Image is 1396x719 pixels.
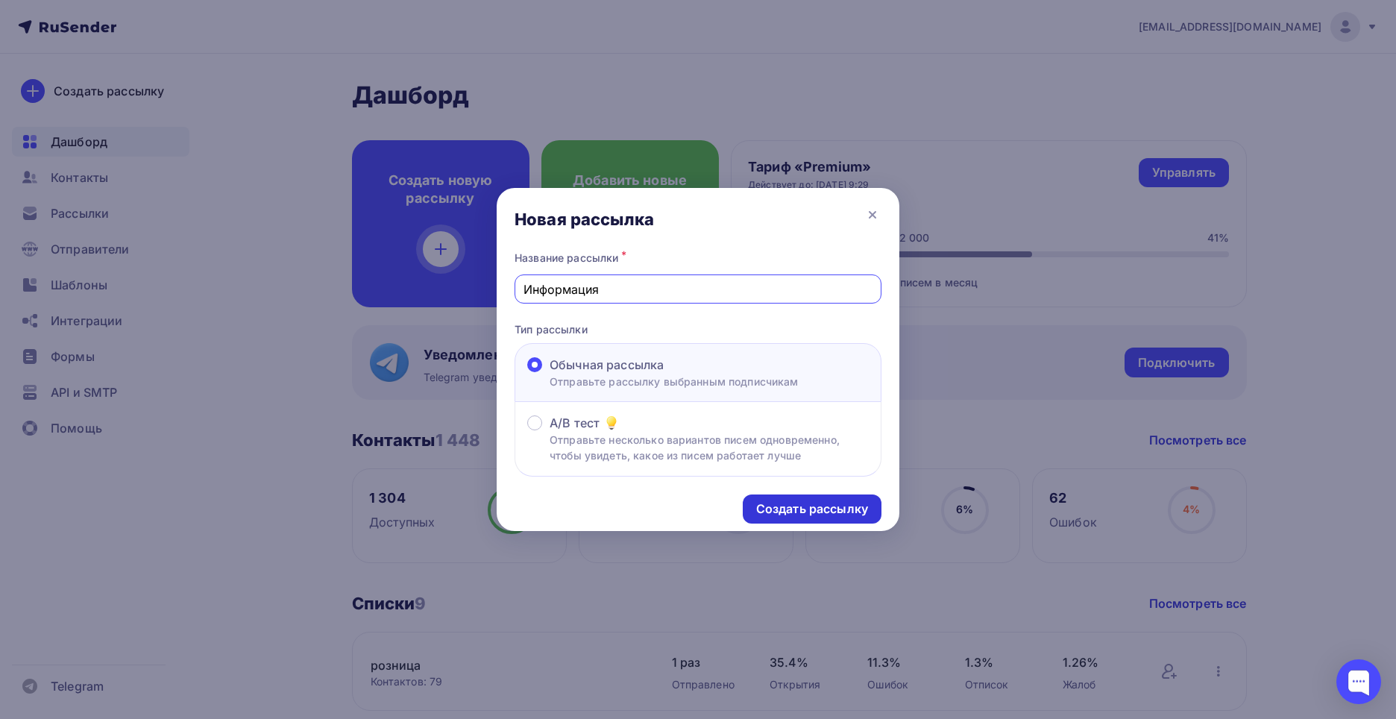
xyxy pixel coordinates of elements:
[515,248,881,269] div: Название рассылки
[515,321,881,337] p: Тип рассылки
[550,414,600,432] span: A/B тест
[550,432,869,463] p: Отправьте несколько вариантов писем одновременно, чтобы увидеть, какое из писем работает лучше
[756,500,868,518] div: Создать рассылку
[550,374,799,389] p: Отправьте рассылку выбранным подписчикам
[523,280,873,298] input: Придумайте название рассылки
[550,356,664,374] span: Обычная рассылка
[515,209,654,230] div: Новая рассылка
